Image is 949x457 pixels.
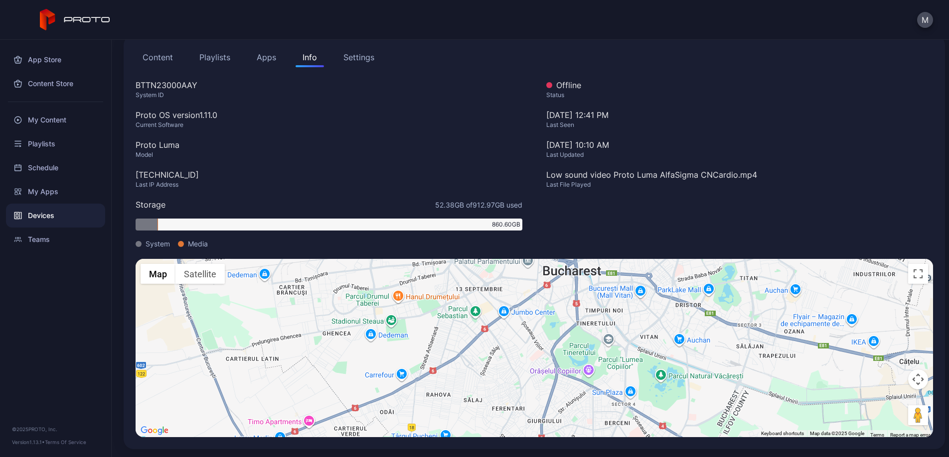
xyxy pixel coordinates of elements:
button: Info [296,47,324,67]
button: Show street map [141,264,175,284]
a: Report a map error [890,432,930,438]
a: Teams [6,228,105,251]
a: App Store [6,48,105,72]
img: Google [138,424,171,437]
button: Show satellite imagery [175,264,225,284]
span: 52.38 GB of 912.97 GB used [435,200,522,210]
button: M [917,12,933,28]
div: System ID [136,91,522,99]
a: Terms Of Service [45,439,86,445]
a: Devices [6,204,105,228]
a: Schedule [6,156,105,180]
span: Media [188,238,208,249]
span: Version 1.13.1 • [12,439,45,445]
div: Status [546,91,933,99]
div: Info [303,51,317,63]
div: [TECHNICAL_ID] [136,169,522,181]
button: Map camera controls [908,369,928,389]
div: Offline [546,79,933,91]
button: Drag Pegman onto the map to open Street View [908,405,928,425]
a: Open this area in Google Maps (opens a new window) [138,424,171,437]
button: Apps [250,47,283,67]
div: [DATE] 10:10 AM [546,139,933,151]
span: 860.60 GB [492,220,520,229]
button: Keyboard shortcuts [761,430,804,437]
div: Proto Luma [136,139,522,151]
div: [DATE] 12:41 PM [546,109,933,139]
div: Last Updated [546,151,933,159]
a: Playlists [6,132,105,156]
div: Model [136,151,522,159]
div: Last File Played [546,181,933,189]
div: Low sound video Proto Luma AlfaSigma CNCardio.mp4 [546,169,933,181]
div: Last IP Address [136,181,522,189]
div: Proto OS version 1.11.0 [136,109,522,121]
button: Settings [336,47,381,67]
a: Terms (opens in new tab) [870,432,884,438]
div: Storage [136,199,165,211]
button: Toggle fullscreen view [908,264,928,284]
button: Content [136,47,180,67]
div: © 2025 PROTO, Inc. [12,425,99,433]
a: My Apps [6,180,105,204]
a: Content Store [6,72,105,96]
span: Map data ©2025 Google [810,431,864,436]
div: Last Seen [546,121,933,129]
a: My Content [6,108,105,132]
div: BTTN23000AAY [136,79,522,91]
div: Settings [343,51,374,63]
div: Current Software [136,121,522,129]
button: Playlists [192,47,237,67]
span: System [146,238,170,249]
